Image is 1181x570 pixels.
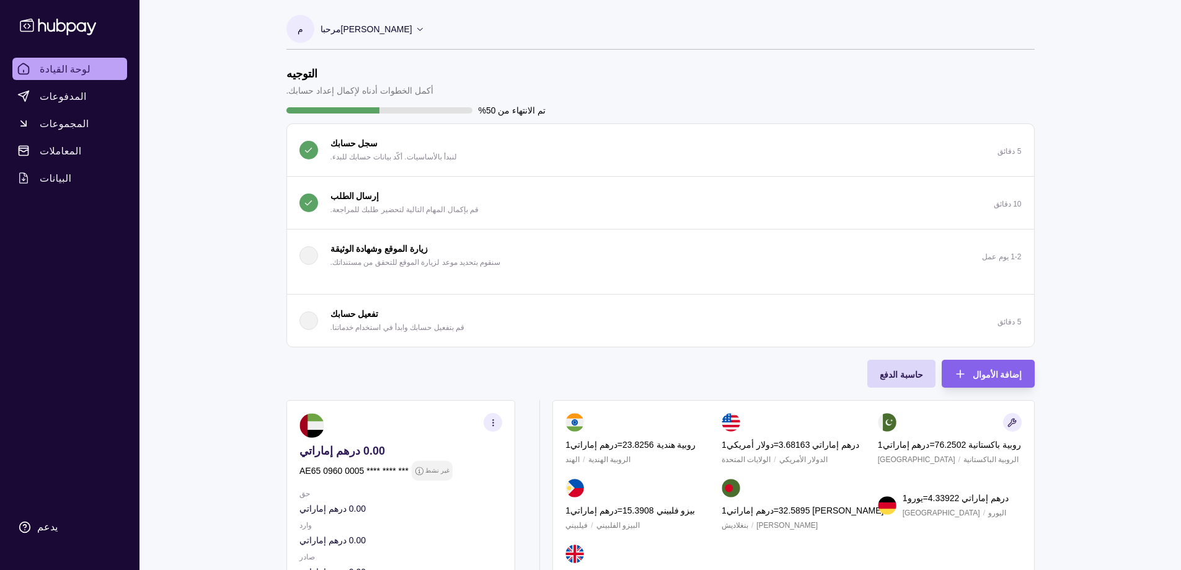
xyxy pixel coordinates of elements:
a: المجموعات [12,112,127,135]
font: / [983,509,985,517]
font: يدعم [37,522,58,532]
font: الروبية الهندية [588,455,630,464]
font: قم بإكمال المهام التالية لتحضير طلبك للمراجعة. [330,205,479,214]
font: 1-2 يوم عمل [982,252,1021,261]
font: الولايات المتحدة [722,455,771,464]
font: 1 [565,440,570,450]
font: درهم إماراتي [883,440,930,450]
font: لنبدأ بالأساسيات. أكّد بيانات حسابك للبدء. [330,153,457,161]
font: البيزو الفلبيني [596,521,640,530]
font: م [298,24,303,34]
font: درهم إماراتي [570,440,617,450]
img: دي [878,496,896,515]
font: 76.2502 [935,440,966,450]
font: مرحبا [321,24,341,34]
font: 1 [722,440,727,450]
font: [GEOGRAPHIC_DATA] [878,455,955,464]
font: 1 [903,493,908,503]
font: روبية باكستانية [968,440,1021,450]
font: درهم إماراتي [727,505,774,515]
font: 23.8256 [622,440,654,450]
font: 1 [565,505,570,515]
font: سجل حسابك [330,138,378,148]
font: / [591,521,593,530]
font: حاسبة الدفع [880,370,923,380]
font: وارد [299,521,312,530]
font: 5 دقائق [997,147,1021,156]
a: المدفوعات [12,85,127,107]
font: بنغلاديش [722,521,748,530]
font: [PERSON_NAME] [756,521,818,530]
font: الدولار الأمريكي [779,455,828,464]
button: إرسال الطلب قم بإكمال المهام التالية لتحضير طلبك للمراجعة.10 دقائق [287,177,1034,229]
font: إرسال الطلب [330,191,379,201]
font: / [958,455,960,464]
font: = [774,505,779,515]
font: قم بتفعيل حسابك وابدأ في استخدام خدماتنا. [330,323,464,332]
a: يدعم [12,514,127,540]
button: زيارة الموقع وشهادة الوثيقة سنقوم بتحديد موعد لزيارة الموقع للتحقق من مستنداتك.1-2 يوم عمل [287,229,1034,282]
font: 1 [878,440,883,450]
button: تفعيل حسابك قم بتفعيل حسابك وابدأ في استخدام خدماتنا.5 دقائق [287,295,1034,347]
font: [PERSON_NAME] [812,505,883,515]
font: 0.00 درهم إماراتي [299,504,366,514]
font: تم الانتهاء من 50% [479,105,546,115]
img: ae [299,413,324,438]
font: روبية هندية [657,440,696,450]
font: دولار أمريكي [727,440,774,450]
font: صادر [299,553,315,561]
font: 15.3908 [622,505,654,515]
img: بك [878,413,896,432]
font: / [751,521,753,530]
font: / [774,455,776,464]
font: 0.00 درهم إماراتي [299,445,385,457]
font: [PERSON_NAME] [341,24,412,34]
font: درهم إماراتي [570,505,617,515]
font: = [617,440,622,450]
font: 5 دقائق [997,318,1021,326]
button: حاسبة الدفع [867,360,936,388]
font: 3.68163 [779,440,810,450]
button: سجل حسابك لنبدأ بالأساسيات. أكّد بيانات حسابك للبدء.5 دقائق [287,124,1034,176]
img: ب د [722,479,740,497]
font: درهم إماراتي [812,440,859,450]
font: الروبية الباكستانية [963,455,1019,464]
font: = [923,493,928,503]
font: البيانات [40,172,71,184]
img: نحن [722,413,740,432]
font: فيلبيني [565,521,588,530]
font: حق [299,489,310,498]
font: / [583,455,585,464]
font: اليورو [988,509,1006,517]
a: المعاملات [12,140,127,162]
font: إضافة الأموال [973,370,1022,380]
font: التوجيه [286,68,317,80]
a: البيانات [12,167,127,189]
div: زيارة الموقع وشهادة الوثيقة سنقوم بتحديد موعد لزيارة الموقع للتحقق من مستنداتك.1-2 يوم عمل [287,282,1034,294]
font: زيارة الموقع وشهادة الوثيقة [330,244,428,254]
font: = [774,440,779,450]
button: إضافة الأموال [942,360,1035,388]
font: درهم إماراتي [962,493,1009,503]
img: في [565,413,584,432]
font: المدفوعات [40,90,87,102]
img: الرقم الهيدروجيني [565,479,584,497]
font: أكمل الخطوات أدناه لإكمال إعداد حسابك. [286,86,433,96]
img: جيجا بايت [565,545,584,563]
font: 4.33922 [928,493,960,503]
font: الهند [565,455,580,464]
font: بيزو فلبيني [657,505,696,515]
font: يورو [908,493,923,503]
font: 32.5895 [779,505,810,515]
font: 1 [722,505,727,515]
font: 0.00 درهم إماراتي [299,535,366,545]
font: المجموعات [40,117,89,130]
font: سنقوم بتحديد موعد لزيارة الموقع للتحقق من مستنداتك. [330,258,501,267]
font: 10 دقائق [994,200,1022,208]
font: = [617,505,622,515]
font: تفعيل حسابك [330,309,379,319]
a: لوحة القيادة [12,58,127,80]
font: [GEOGRAPHIC_DATA] [903,509,980,517]
font: لوحة القيادة [40,63,91,75]
font: غير نشط [425,467,449,474]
